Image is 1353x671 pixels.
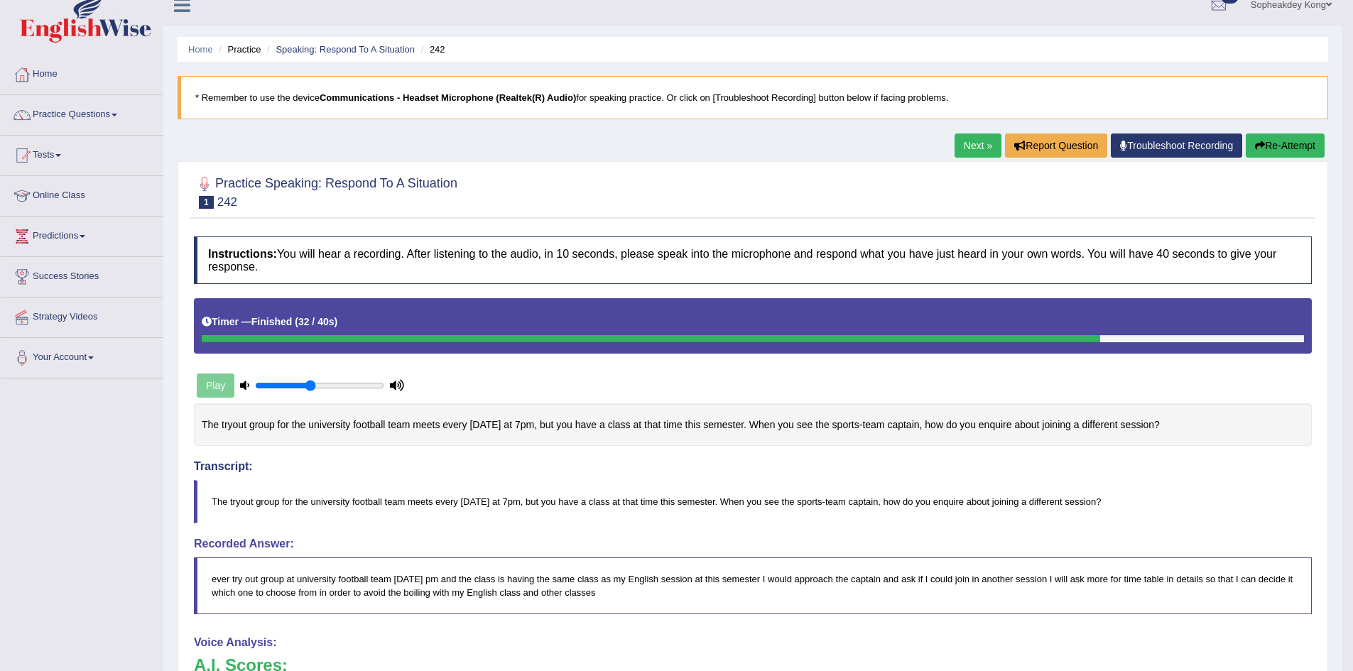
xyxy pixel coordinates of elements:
[194,173,457,209] h2: Practice Speaking: Respond To A Situation
[298,316,335,327] b: 32 / 40s
[1,298,163,333] a: Strategy Videos
[418,43,445,56] li: 242
[188,44,213,55] a: Home
[1,95,163,131] a: Practice Questions
[194,480,1312,523] blockquote: The tryout group for the university football team meets every [DATE] at 7pm, but you have a class...
[199,196,214,209] span: 1
[194,403,1312,447] div: The tryout group for the university football team meets every [DATE] at 7pm, but you have a class...
[208,248,277,260] b: Instructions:
[1005,133,1107,158] button: Report Question
[217,195,237,209] small: 242
[1111,133,1242,158] a: Troubleshoot Recording
[194,557,1312,614] blockquote: ever try out group at university football team [DATE] pm and the class is having the same class a...
[1,257,163,293] a: Success Stories
[202,317,337,327] h5: Timer —
[335,316,338,327] b: )
[194,236,1312,284] h4: You will hear a recording. After listening to the audio, in 10 seconds, please speak into the mic...
[1246,133,1325,158] button: Re-Attempt
[215,43,261,56] li: Practice
[1,55,163,90] a: Home
[955,133,1001,158] a: Next »
[276,44,415,55] a: Speaking: Respond To A Situation
[194,538,1312,550] h4: Recorded Answer:
[320,92,576,103] b: Communications - Headset Microphone (Realtek(R) Audio)
[1,176,163,212] a: Online Class
[194,636,1312,649] h4: Voice Analysis:
[1,338,163,373] a: Your Account
[1,136,163,171] a: Tests
[251,316,293,327] b: Finished
[1,217,163,252] a: Predictions
[295,316,298,327] b: (
[178,76,1328,119] blockquote: * Remember to use the device for speaking practice. Or click on [Troubleshoot Recording] button b...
